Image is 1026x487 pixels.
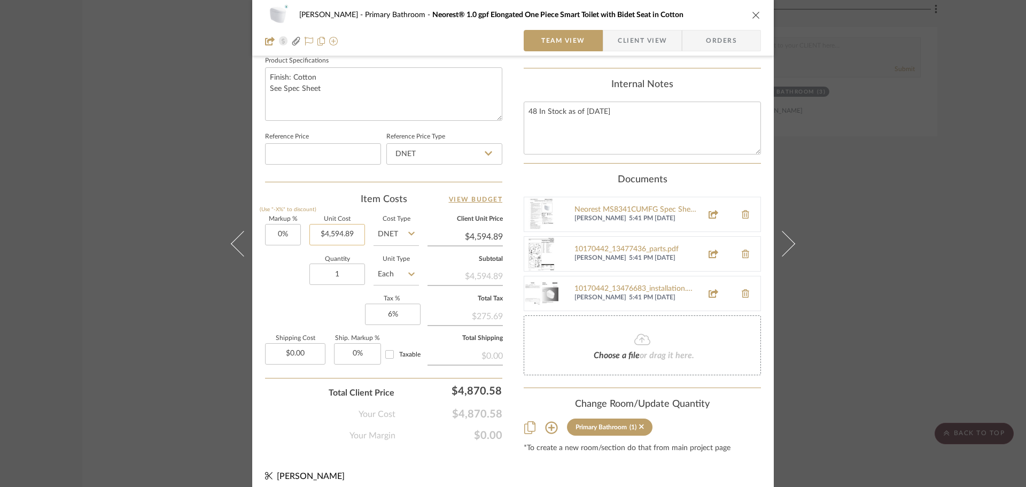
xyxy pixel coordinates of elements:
label: Unit Cost [309,217,365,222]
div: $275.69 [428,306,503,325]
div: Documents [524,174,761,186]
span: 5:41 PM [DATE] [629,293,696,302]
span: 5:41 PM [DATE] [629,214,696,223]
span: Your Cost [359,408,395,421]
div: Primary Bathroom [576,423,627,431]
label: Cost Type [374,217,419,222]
span: Client View [618,30,667,51]
div: (1) [629,423,636,431]
a: 10170442_13476683_installation.pdf [574,285,696,293]
div: *To create a new room/section do that from main project page [524,444,761,453]
label: Unit Type [374,257,419,262]
span: [PERSON_NAME] [574,214,626,223]
span: 5:41 PM [DATE] [629,254,696,262]
div: Change Room/Update Quantity [524,399,761,411]
div: Internal Notes [524,79,761,91]
img: 10170442_13476683_installation.pdf [524,276,558,311]
a: View Budget [449,193,503,206]
label: Reference Price [265,134,309,140]
span: Orders [694,30,749,51]
label: Tax % [365,296,419,302]
a: Neorest MS8341CUMFG Spec Sheet.pdf [574,206,696,214]
span: $0.00 [395,429,502,442]
label: Shipping Cost [265,336,325,341]
label: Subtotal [428,257,503,262]
span: $4,870.58 [395,408,502,421]
label: Client Unit Price [428,217,503,222]
button: close [751,10,761,20]
span: Your Margin [349,429,395,442]
label: Total Tax [428,296,503,302]
img: Neorest MS8341CUMFG Spec Sheet.pdf [524,197,558,231]
div: $4,594.89 [428,266,503,285]
a: 10170442_13477436_parts.pdf [574,245,696,254]
span: Total Client Price [329,386,394,399]
span: [PERSON_NAME] [574,254,626,262]
label: Quantity [309,257,365,262]
label: Markup % [265,217,301,222]
div: Item Costs [265,193,502,206]
span: Choose a file [594,351,640,360]
span: Primary Bathroom [365,11,432,19]
label: Product Specifications [265,58,329,64]
img: 10170442_13477436_parts.pdf [524,237,558,271]
div: $0.00 [428,345,503,365]
div: $4,870.58 [400,380,507,401]
label: Ship. Markup % [334,336,381,341]
span: [PERSON_NAME] [277,472,345,481]
span: [PERSON_NAME] [299,11,365,19]
span: Team View [541,30,585,51]
span: Taxable [399,351,421,358]
span: or drag it here. [640,351,694,360]
label: Total Shipping [428,336,503,341]
img: 8a328dac-94e7-4f07-8591-c1ed3baf4cc6_48x40.jpg [265,4,291,26]
span: [PERSON_NAME] [574,293,626,302]
span: Neorest® 1.0 gpf Elongated One Piece Smart Toilet with Bidet Seat in Cotton [432,11,683,19]
label: Reference Price Type [386,134,445,140]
